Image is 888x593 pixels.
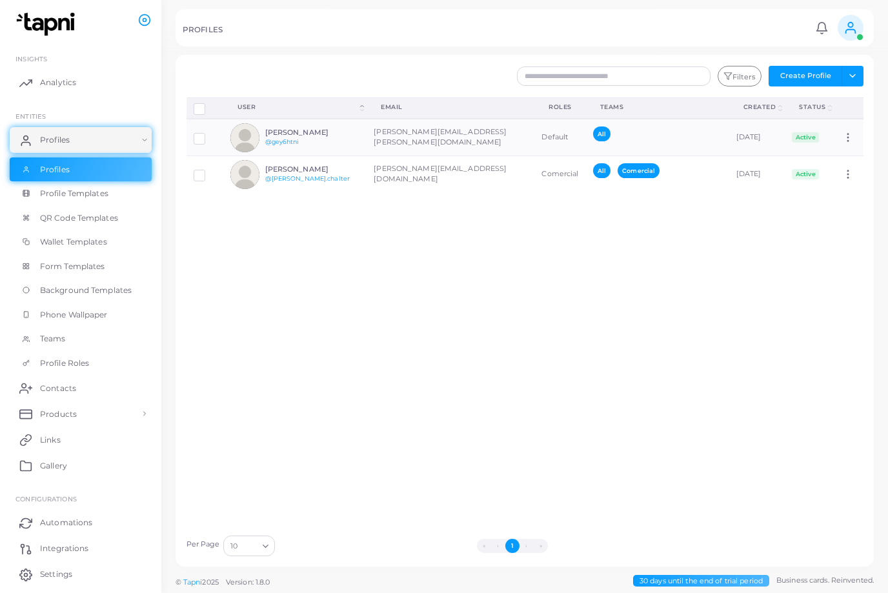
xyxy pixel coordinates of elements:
[10,510,152,536] a: Automations
[792,169,819,179] span: Active
[593,126,610,141] span: All
[618,163,660,178] span: Comercial
[40,236,107,248] span: Wallet Templates
[15,112,46,120] span: ENTITIES
[15,495,77,503] span: Configurations
[230,539,237,553] span: 10
[10,327,152,351] a: Teams
[10,70,152,95] a: Analytics
[40,285,132,296] span: Background Templates
[593,163,610,178] span: All
[10,401,152,427] a: Products
[367,156,534,193] td: [PERSON_NAME][EMAIL_ADDRESS][DOMAIN_NAME]
[176,577,270,588] span: ©
[183,578,203,587] a: Tapni
[776,575,874,586] span: Business cards. Reinvented.
[792,132,819,143] span: Active
[40,134,70,146] span: Profiles
[10,375,152,401] a: Contacts
[729,119,785,156] td: [DATE]
[239,539,257,553] input: Search for option
[40,333,66,345] span: Teams
[10,181,152,206] a: Profile Templates
[743,103,776,112] div: Created
[230,123,259,152] img: avatar
[40,517,92,528] span: Automations
[40,77,76,88] span: Analytics
[10,278,152,303] a: Background Templates
[187,97,224,119] th: Row-selection
[718,66,762,86] button: Filters
[237,103,358,112] div: User
[223,536,275,556] div: Search for option
[381,103,520,112] div: Email
[10,127,152,153] a: Profiles
[549,103,572,112] div: Roles
[10,206,152,230] a: QR Code Templates
[40,309,108,321] span: Phone Wallpaper
[40,261,105,272] span: Form Templates
[10,351,152,376] a: Profile Roles
[769,66,842,86] button: Create Profile
[265,175,350,182] a: @[PERSON_NAME].chalter
[600,103,715,112] div: Teams
[40,357,89,369] span: Profile Roles
[226,578,270,587] span: Version: 1.8.0
[10,452,152,478] a: Gallery
[633,575,769,587] span: 30 days until the end of trial period
[534,119,586,156] td: Default
[40,434,61,446] span: Links
[278,539,746,553] ul: Pagination
[729,156,785,193] td: [DATE]
[12,12,83,36] img: logo
[10,254,152,279] a: Form Templates
[534,156,586,193] td: Comercial
[230,160,259,189] img: avatar
[799,103,825,112] div: Status
[40,188,108,199] span: Profile Templates
[265,128,360,137] h6: [PERSON_NAME]
[40,568,72,580] span: Settings
[10,561,152,587] a: Settings
[40,460,67,472] span: Gallery
[10,427,152,452] a: Links
[505,539,520,553] button: Go to page 1
[187,539,220,550] label: Per Page
[367,119,534,156] td: [PERSON_NAME][EMAIL_ADDRESS][PERSON_NAME][DOMAIN_NAME]
[183,25,223,34] h5: PROFILES
[265,138,299,145] a: @gey6htni
[10,536,152,561] a: Integrations
[202,577,218,588] span: 2025
[40,212,118,224] span: QR Code Templates
[835,97,863,119] th: Action
[10,303,152,327] a: Phone Wallpaper
[40,543,88,554] span: Integrations
[265,165,360,174] h6: [PERSON_NAME]
[40,408,77,420] span: Products
[40,164,70,176] span: Profiles
[10,230,152,254] a: Wallet Templates
[40,383,76,394] span: Contacts
[15,55,47,63] span: INSIGHTS
[10,157,152,182] a: Profiles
